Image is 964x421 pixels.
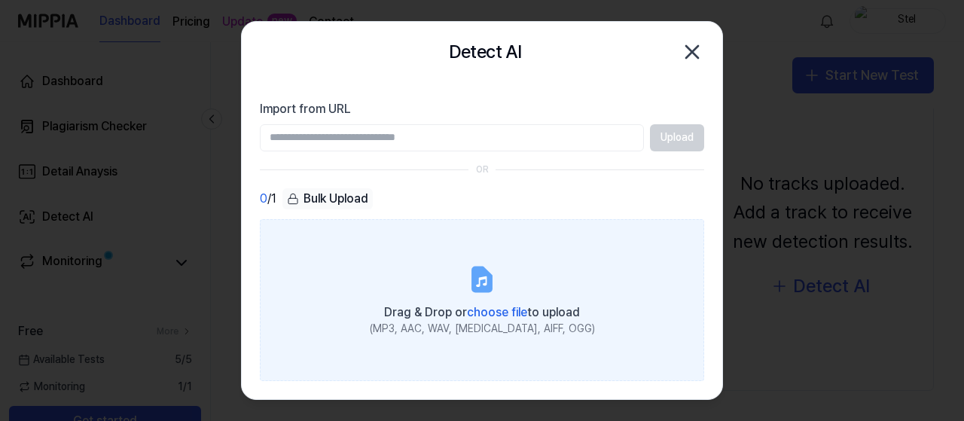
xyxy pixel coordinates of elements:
div: (MP3, AAC, WAV, [MEDICAL_DATA], AIFF, OGG) [370,322,595,337]
h2: Detect AI [449,38,522,66]
div: OR [476,163,489,176]
span: 0 [260,190,267,208]
div: / 1 [260,188,276,210]
div: Bulk Upload [282,188,373,209]
span: Drag & Drop or to upload [384,305,580,319]
button: Bulk Upload [282,188,373,210]
span: choose file [467,305,527,319]
label: Import from URL [260,100,704,118]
